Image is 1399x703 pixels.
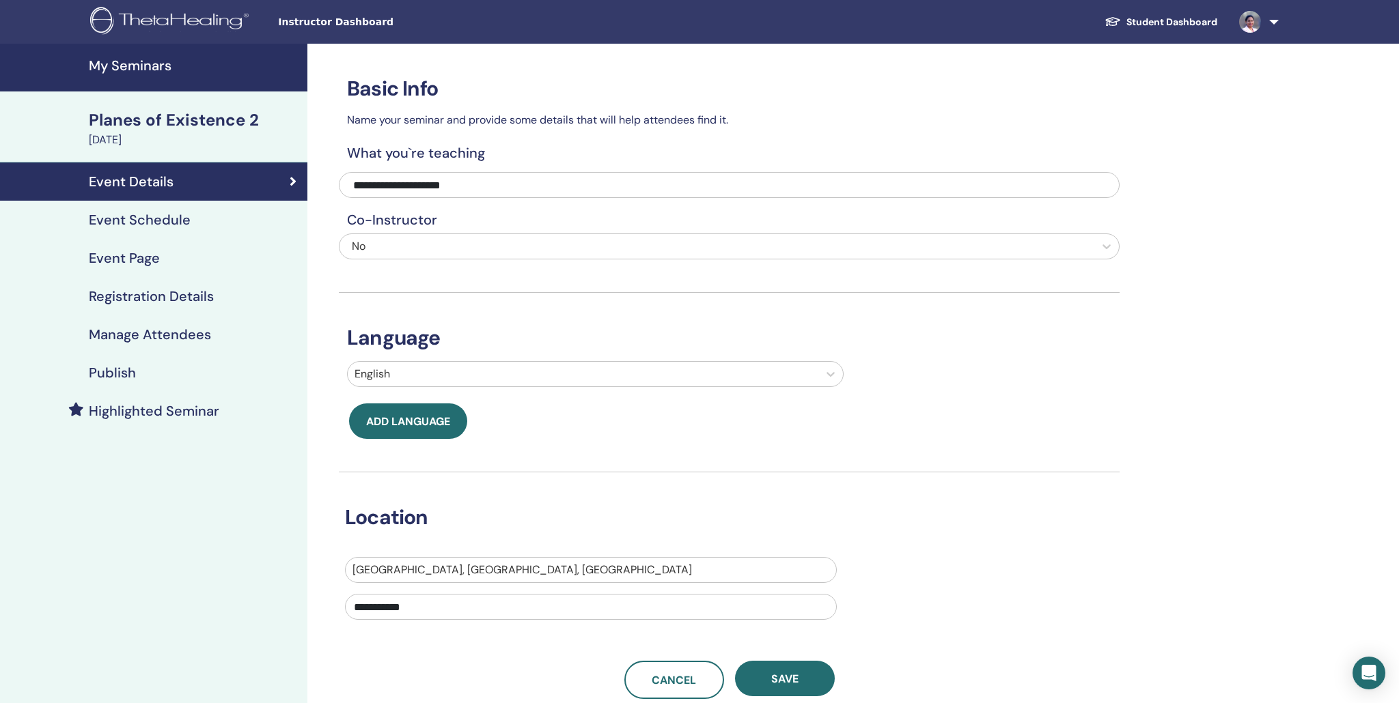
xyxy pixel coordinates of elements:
[1353,657,1385,689] div: Open Intercom Messenger
[349,403,467,439] button: Add language
[366,414,450,429] span: Add language
[1094,10,1228,35] a: Student Dashboard
[339,212,1120,228] h4: Co-Instructor
[352,239,365,253] span: No
[89,326,211,343] h4: Manage Attendees
[81,109,307,148] a: Planes of Existence 2[DATE]
[89,57,299,74] h4: My Seminars
[89,364,136,381] h4: Publish
[337,505,1101,530] h3: Location
[1239,11,1261,33] img: default.jpg
[771,672,799,686] span: Save
[90,7,253,38] img: logo.png
[624,661,724,699] a: Cancel
[735,661,835,696] button: Save
[89,212,191,228] h4: Event Schedule
[339,145,1120,161] h4: What you`re teaching
[339,76,1120,101] h3: Basic Info
[89,250,160,266] h4: Event Page
[89,403,219,419] h4: Highlighted Seminar
[1105,16,1121,27] img: graduation-cap-white.svg
[89,288,214,304] h4: Registration Details
[278,15,483,29] span: Instructor Dashboard
[89,132,299,148] div: [DATE]
[89,173,174,190] h4: Event Details
[652,673,696,687] span: Cancel
[89,109,299,132] div: Planes of Existence 2
[339,326,1120,350] h3: Language
[339,112,1120,128] p: Name your seminar and provide some details that will help attendees find it.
